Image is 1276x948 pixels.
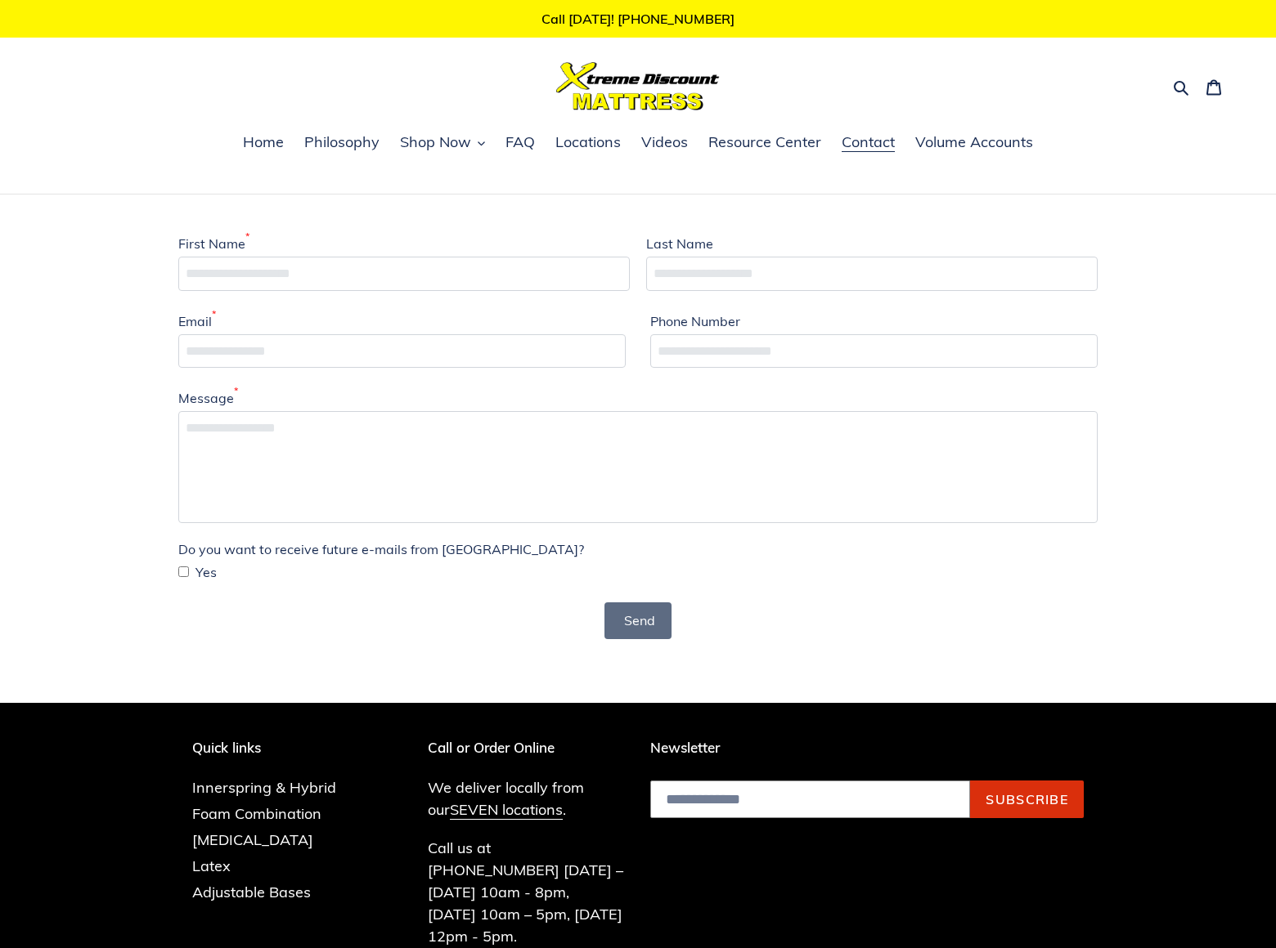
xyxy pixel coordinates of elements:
span: Yes [195,562,217,582]
a: Philosophy [296,131,388,155]
a: FAQ [497,131,543,155]
button: Subscribe [970,780,1084,818]
img: Xtreme Discount Mattress [556,62,720,110]
p: Call or Order Online [428,740,627,756]
a: Resource Center [700,131,829,155]
a: Locations [547,131,629,155]
span: Philosophy [304,132,380,152]
label: Message [178,388,238,408]
a: Innerspring & Hybrid [192,778,336,797]
a: Latex [192,856,231,875]
span: Home [243,132,284,152]
label: Do you want to receive future e-mails from [GEOGRAPHIC_DATA]? [178,539,584,559]
span: Shop Now [400,132,471,152]
input: Email address [650,780,970,818]
a: [MEDICAL_DATA] [192,830,313,849]
button: Shop Now [392,131,493,155]
span: FAQ [505,132,535,152]
label: First Name [178,234,249,253]
a: Contact [833,131,903,155]
button: Send [604,602,672,639]
p: Quick links [192,740,361,756]
p: We deliver locally from our . [428,776,627,821]
a: SEVEN locations [450,800,563,820]
input: Yes [178,566,189,577]
a: Home [235,131,292,155]
a: Foam Combination [192,804,321,823]
p: Newsletter [650,740,1084,756]
label: Phone Number [650,311,740,331]
a: Volume Accounts [907,131,1041,155]
span: Locations [555,132,621,152]
span: Subscribe [986,791,1068,807]
span: Resource Center [708,132,821,152]
label: Last Name [646,234,713,253]
p: Call us at [PHONE_NUMBER] [DATE] – [DATE] 10am - 8pm, [DATE] 10am – 5pm, [DATE] 12pm - 5pm. [428,837,627,947]
a: Adjustable Bases [192,883,311,901]
span: Contact [842,132,895,152]
span: Volume Accounts [915,132,1033,152]
a: Videos [633,131,696,155]
label: Email [178,311,216,331]
span: Videos [641,132,688,152]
